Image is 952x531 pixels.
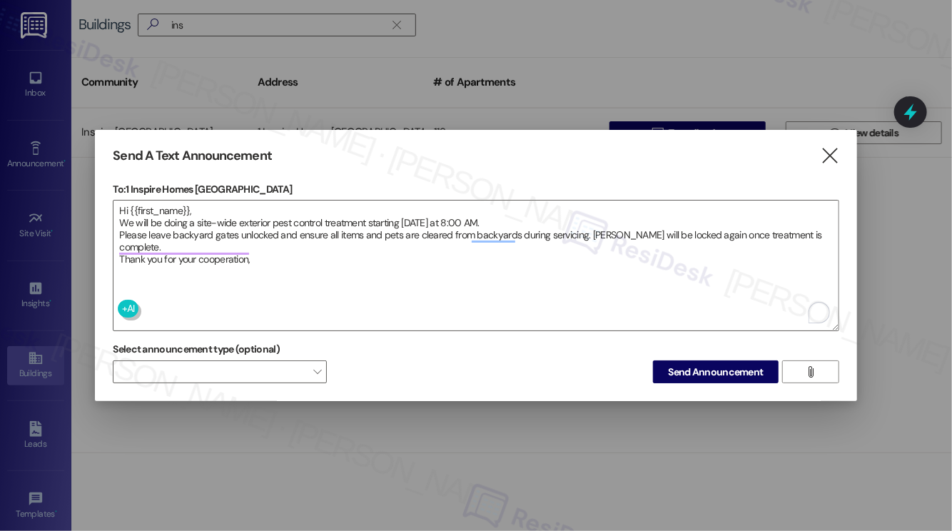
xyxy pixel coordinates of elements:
span: Send Announcement [668,365,763,380]
div: To enrich screen reader interactions, please activate Accessibility in Grammarly extension settings [113,200,839,331]
i:  [805,366,816,378]
textarea: To enrich screen reader interactions, please activate Accessibility in Grammarly extension settings [113,201,838,330]
i:  [820,148,839,163]
button: Send Announcement [653,360,778,383]
h3: Send A Text Announcement [113,148,271,164]
label: Select announcement type (optional) [113,338,280,360]
p: To: 1 Inspire Homes [GEOGRAPHIC_DATA] [113,182,839,196]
